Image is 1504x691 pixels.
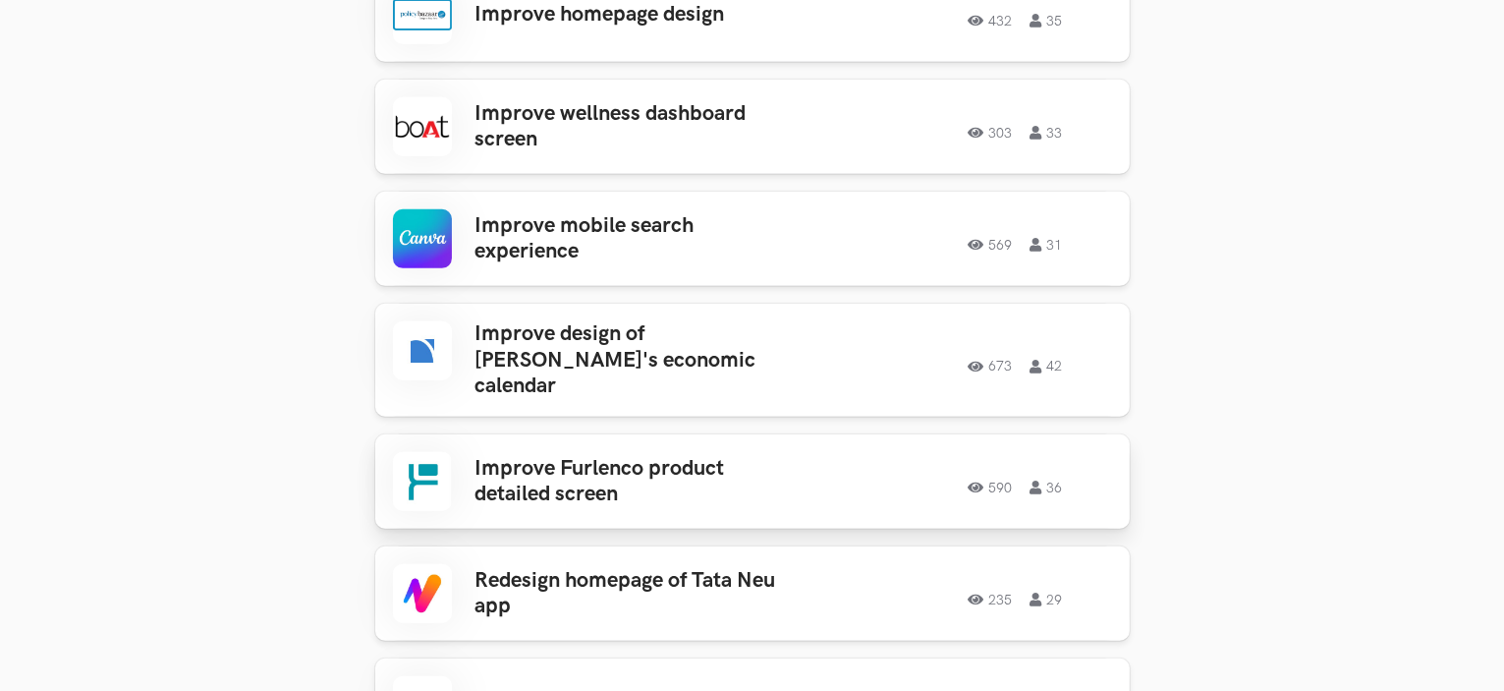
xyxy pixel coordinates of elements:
[375,304,1130,417] a: Improve design of [PERSON_NAME]'s economic calendar 673 42
[375,547,1130,641] a: Redesign homepage of Tata Neu app 235 29
[969,360,1013,374] span: 673
[1031,360,1063,374] span: 42
[969,481,1013,494] span: 590
[475,456,782,508] h3: Improve Furlenco product detailed screen
[969,14,1013,28] span: 432
[375,80,1130,174] a: Improve wellness dashboard screen30333
[375,434,1130,529] a: Improve Furlenco product detailed screen 590 36
[1031,238,1063,252] span: 31
[375,192,1130,286] a: Improve mobile search experience 569 31
[1031,593,1063,606] span: 29
[475,2,782,28] h3: Improve homepage design
[1031,14,1063,28] span: 35
[475,101,782,153] h3: Improve wellness dashboard screen
[475,321,782,399] h3: Improve design of [PERSON_NAME]'s economic calendar
[475,213,782,265] h3: Improve mobile search experience
[1031,481,1063,494] span: 36
[475,568,782,620] h3: Redesign homepage of Tata Neu app
[1031,126,1063,140] span: 33
[969,593,1013,606] span: 235
[969,126,1013,140] span: 303
[969,238,1013,252] span: 569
